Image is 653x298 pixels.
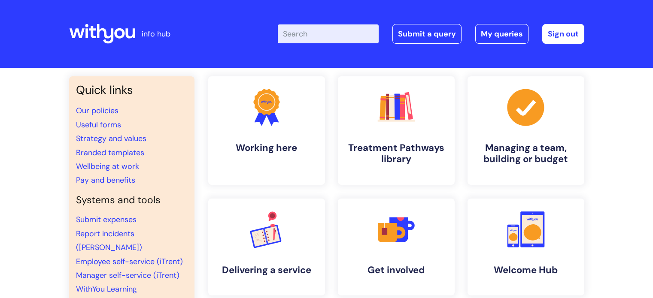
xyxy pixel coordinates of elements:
a: Submit expenses [76,214,137,225]
a: Report incidents ([PERSON_NAME]) [76,229,142,253]
a: WithYou Learning [76,284,137,294]
a: Our policies [76,105,118,116]
a: Pay and benefits [76,175,135,185]
a: Wellbeing at work [76,161,139,172]
a: Get involved [338,199,455,295]
h4: Treatment Pathways library [345,142,448,165]
a: Submit a query [392,24,462,44]
a: Branded templates [76,147,144,158]
a: Useful forms [76,120,121,130]
a: Managing a team, building or budget [468,76,584,185]
div: | - [278,24,584,44]
h4: Get involved [345,265,448,276]
a: Welcome Hub [468,199,584,295]
h4: Welcome Hub [474,265,577,276]
a: Sign out [542,24,584,44]
h4: Managing a team, building or budget [474,142,577,165]
a: Treatment Pathways library [338,76,455,185]
h3: Quick links [76,83,188,97]
a: Employee self-service (iTrent) [76,256,183,267]
input: Search [278,24,379,43]
p: info hub [142,27,170,41]
h4: Systems and tools [76,194,188,206]
a: Working here [208,76,325,185]
a: Strategy and values [76,133,146,144]
a: Delivering a service [208,199,325,295]
h4: Delivering a service [215,265,318,276]
a: Manager self-service (iTrent) [76,270,179,280]
h4: Working here [215,142,318,154]
a: My queries [475,24,528,44]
